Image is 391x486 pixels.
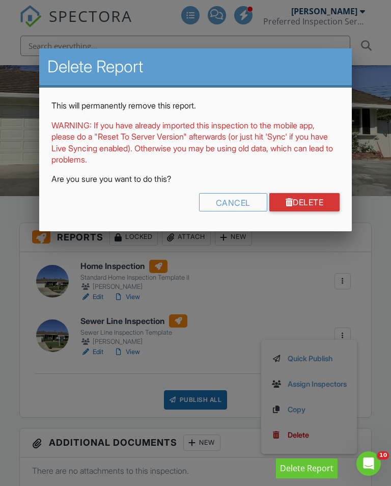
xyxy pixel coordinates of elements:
[51,120,340,166] p: WARNING: If you have already imported this inspection to the mobile app, please do a "Reset To Se...
[377,451,389,460] span: 10
[47,57,344,77] h2: Delete Report
[269,193,340,211] a: Delete
[51,173,340,184] p: Are you sure you want to do this?
[199,193,267,211] div: Cancel
[51,100,340,111] p: This will permanently remove this report.
[356,451,381,476] iframe: Intercom live chat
